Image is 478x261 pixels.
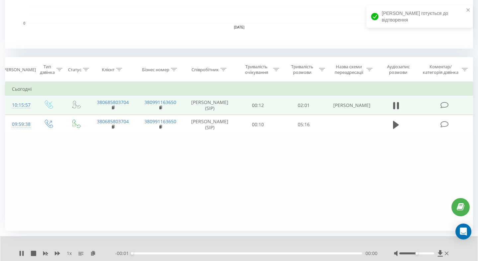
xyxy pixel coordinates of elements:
td: 00:10 [235,115,281,134]
td: 02:01 [281,96,327,115]
div: Клієнт [102,67,115,73]
text: [DATE] [234,26,245,29]
span: 1 x [67,250,72,257]
a: 380991163650 [144,99,176,105]
td: Сьогодні [5,82,473,96]
a: 380685803704 [97,118,129,125]
text: 0 [23,22,25,25]
div: Accessibility label [415,252,418,255]
div: Аудіозапис розмови [380,64,416,75]
div: Бізнес номер [142,67,169,73]
td: [PERSON_NAME] (SIP) [184,96,235,115]
td: [PERSON_NAME] [327,96,374,115]
div: Статус [68,67,81,73]
div: 09:59:38 [12,118,28,131]
div: [PERSON_NAME] готується до відтворення [366,5,473,28]
div: Тип дзвінка [40,64,55,75]
a: 380685803704 [97,99,129,105]
div: Назва схеми переадресації [333,64,365,75]
div: Open Intercom Messenger [455,224,471,239]
div: Коментар/категорія дзвінка [421,64,460,75]
span: - 00:01 [115,250,132,257]
td: [PERSON_NAME] (SIP) [184,115,235,134]
button: close [466,7,471,14]
div: 10:15:57 [12,99,28,112]
div: Тривалість очікування [241,64,272,75]
span: 00:00 [365,250,377,257]
div: Тривалість розмови [287,64,317,75]
div: Співробітник [192,67,219,73]
div: [PERSON_NAME] [2,67,36,73]
a: 380991163650 [144,118,176,125]
td: 05:16 [281,115,327,134]
div: Accessibility label [131,252,133,255]
td: 00:12 [235,96,281,115]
